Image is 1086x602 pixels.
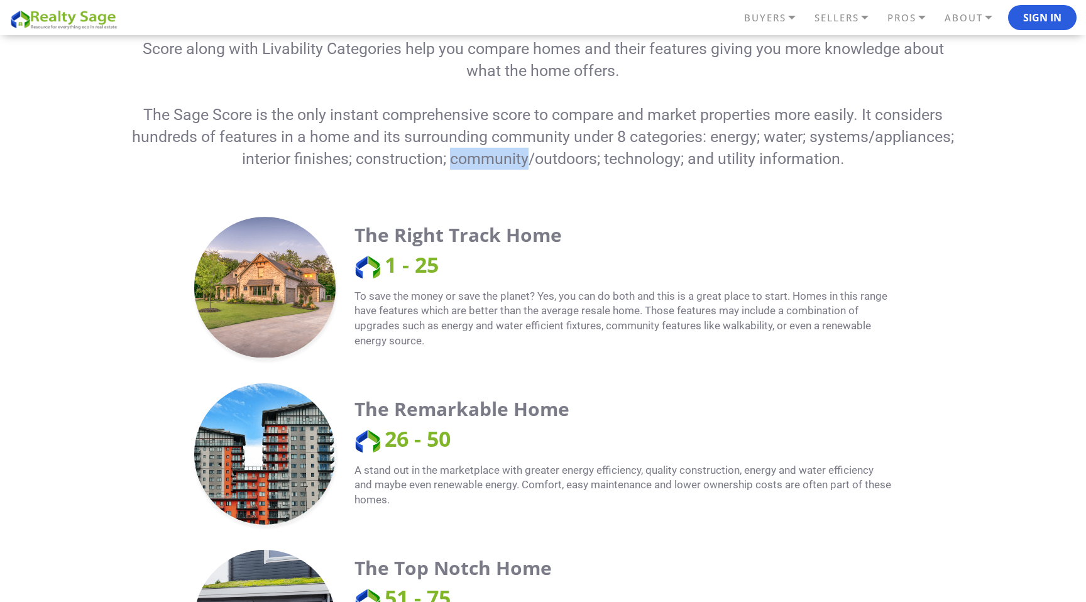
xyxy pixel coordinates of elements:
a: PROS [884,7,941,29]
p: To save the money or save the planet? Yes, you can do both and this is a great place to start. Ho... [354,289,892,349]
span: 26 - 50 [354,428,892,453]
button: Sign In [1008,5,1077,30]
div: The Right Track Home [354,226,892,244]
img: REALTY SAGE [9,8,123,30]
p: The Sage Score is the only instant comprehensive score to compare and market properties more easi... [125,104,961,170]
a: SELLERS [811,7,884,29]
div: The Remarkable Home [354,400,892,419]
p: A stand out in the marketplace with greater energy efficiency, quality construction, energy and w... [354,463,892,508]
div: The Top Notch Home [354,559,892,577]
a: ABOUT [941,7,1008,29]
span: 1 - 25 [354,254,892,279]
p: Homes have many diverse features. But you may not ever see most of these when the homes are for s... [125,16,961,82]
a: BUYERS [741,7,811,29]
